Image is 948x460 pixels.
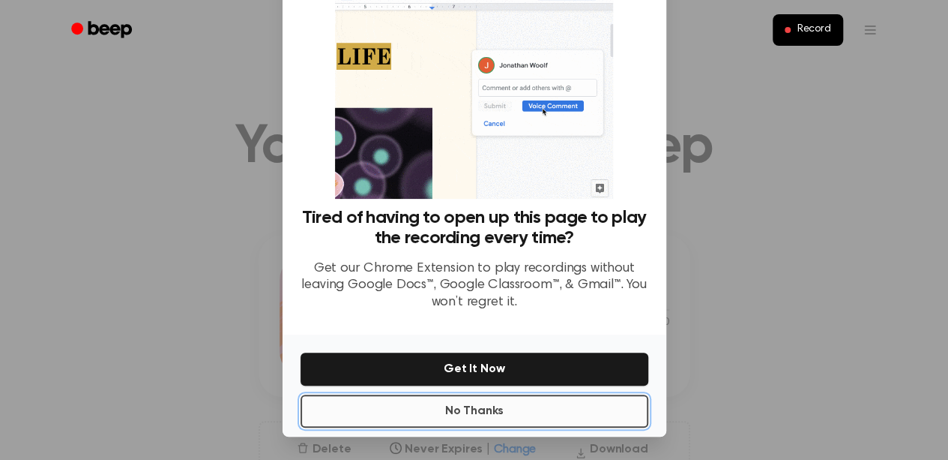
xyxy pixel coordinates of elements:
[301,395,648,428] button: No Thanks
[797,23,830,37] span: Record
[301,353,648,386] button: Get It Now
[301,208,648,248] h3: Tired of having to open up this page to play the recording every time?
[301,260,648,311] p: Get our Chrome Extension to play recordings without leaving Google Docs™, Google Classroom™, & Gm...
[61,16,145,45] a: Beep
[773,14,842,46] button: Record
[852,12,888,48] button: Open menu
